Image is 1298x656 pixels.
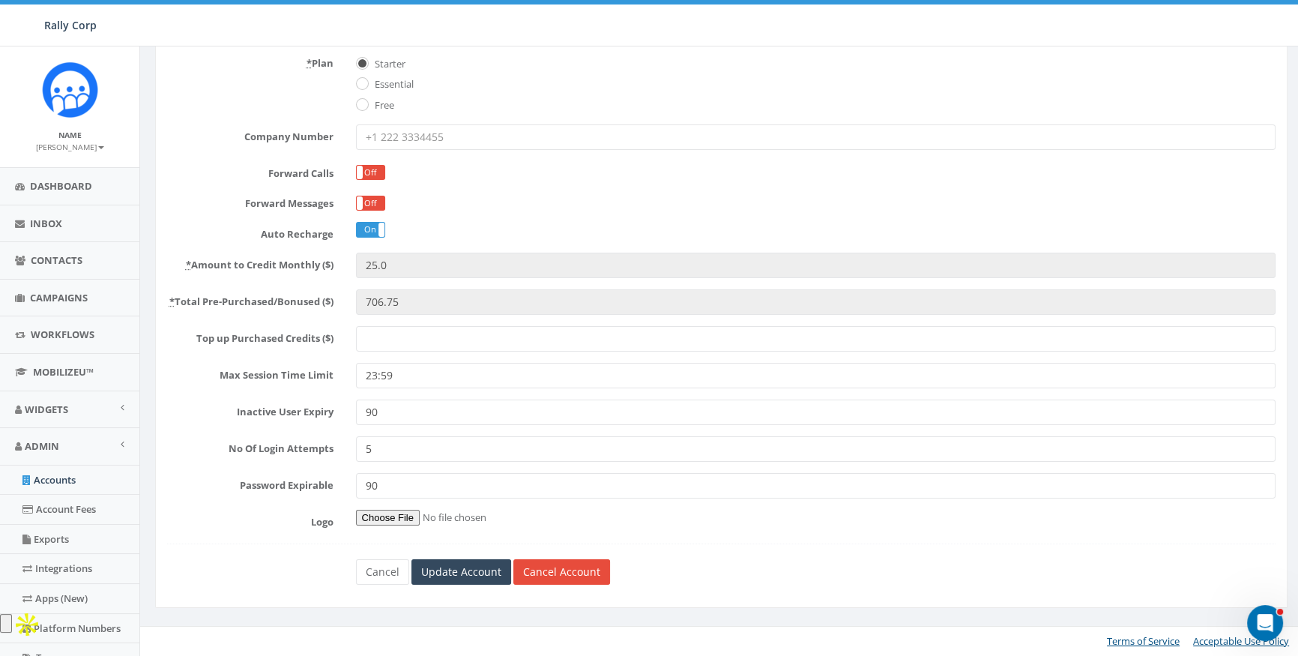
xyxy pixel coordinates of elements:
label: Auto Recharge [156,222,345,241]
label: Essential [371,77,414,92]
label: No Of Login Attempts [156,436,345,456]
img: Apollo [12,610,42,640]
label: Top up Purchased Credits ($) [156,326,345,346]
abbr: required [186,258,191,271]
label: On [357,223,385,236]
label: Inactive User Expiry [156,400,345,419]
input: Update Account [411,559,511,585]
abbr: required [307,56,312,70]
label: Plan [156,51,345,70]
span: Dashboard [30,179,92,193]
label: Amount to Credit Monthly ($) [156,253,345,272]
span: Rally Corp [44,18,97,32]
label: Company Number [156,124,345,144]
label: Forward Calls [156,161,345,181]
label: Total Pre-Purchased/Bonused ($) [156,289,345,309]
a: Acceptable Use Policy [1193,634,1289,648]
label: Off [357,166,385,179]
div: OnOff [356,222,386,237]
span: Inbox [30,217,62,230]
input: +1 222 3334455 [356,124,1276,150]
span: Campaigns [30,291,88,304]
div: OnOff [356,196,386,211]
small: [PERSON_NAME] [36,142,104,152]
div: OnOff [356,165,386,180]
label: Starter [371,57,405,72]
abbr: required [169,295,175,308]
span: Workflows [31,328,94,341]
a: Cancel Account [513,559,610,585]
a: [PERSON_NAME] [36,139,104,153]
span: Contacts [31,253,82,267]
span: Widgets [25,403,68,416]
label: Max Session Time Limit [156,363,345,382]
label: Forward Messages [156,191,345,211]
a: Cancel [356,559,409,585]
iframe: Intercom live chat [1247,605,1283,641]
label: Off [357,196,385,210]
span: Admin [25,439,59,453]
img: Icon_1.png [42,61,98,118]
label: Logo [156,510,345,529]
label: Free [371,98,394,113]
span: MobilizeU™ [33,365,94,379]
label: Password Expirable [156,473,345,493]
small: Name [58,130,82,140]
a: Terms of Service [1107,634,1180,648]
